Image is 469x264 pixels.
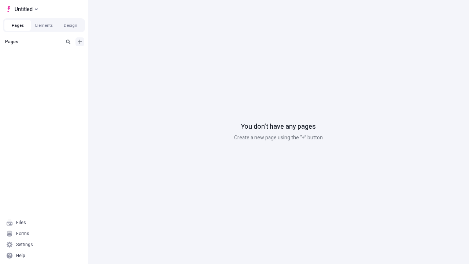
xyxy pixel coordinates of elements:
button: Select site [3,4,41,15]
button: Add new [75,37,84,46]
div: Files [16,220,26,225]
button: Design [57,20,84,31]
p: Create a new page using the “+” button [234,134,323,142]
div: Forms [16,231,29,236]
div: Pages [5,39,61,45]
div: Settings [16,242,33,247]
button: Pages [4,20,31,31]
div: Help [16,253,25,258]
span: Untitled [15,5,33,14]
p: You don’t have any pages [241,122,316,132]
button: Elements [31,20,57,31]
